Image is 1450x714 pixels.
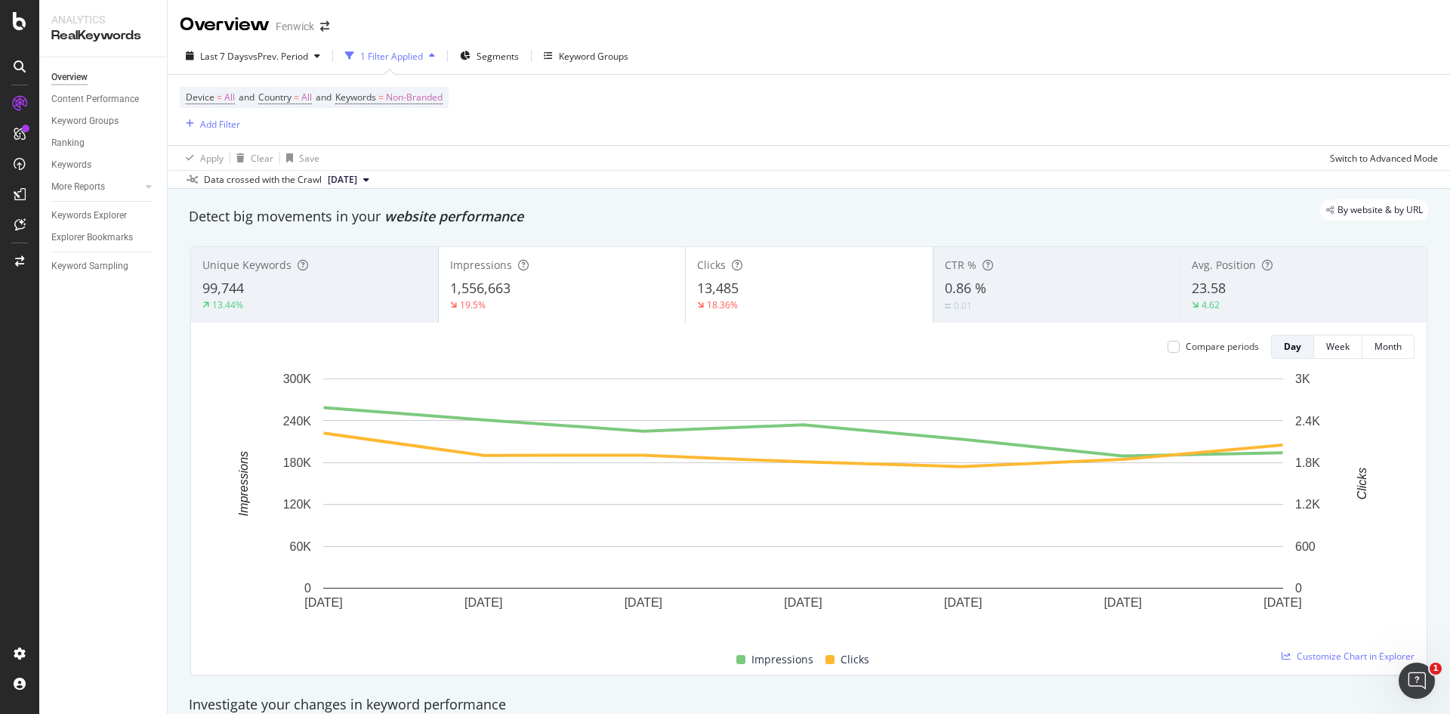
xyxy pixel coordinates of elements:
[248,50,308,63] span: vs Prev. Period
[283,456,312,469] text: 180K
[1430,663,1442,675] span: 1
[51,135,85,151] div: Ranking
[239,91,255,104] span: and
[1337,206,1423,215] span: By website & by URL
[203,371,1403,633] svg: A chart.
[1282,650,1415,663] a: Customize Chart in Explorer
[1192,258,1256,272] span: Avg. Position
[51,179,141,195] a: More Reports
[1295,414,1320,427] text: 2.4K
[625,596,662,609] text: [DATE]
[450,279,511,297] span: 1,556,663
[180,12,270,38] div: Overview
[559,50,628,63] div: Keyword Groups
[200,152,224,165] div: Apply
[224,87,235,108] span: All
[200,50,248,63] span: Last 7 Days
[1295,372,1310,385] text: 3K
[180,44,326,68] button: Last 7 DaysvsPrev. Period
[51,91,156,107] a: Content Performance
[186,91,214,104] span: Device
[51,258,156,274] a: Keyword Sampling
[322,171,375,189] button: [DATE]
[51,208,156,224] a: Keywords Explorer
[1186,340,1259,353] div: Compare periods
[51,230,156,246] a: Explorer Bookmarks
[230,146,273,170] button: Clear
[251,152,273,165] div: Clear
[204,173,322,187] div: Data crossed with the Crawl
[1320,199,1429,221] div: legacy label
[283,372,312,385] text: 300K
[290,540,312,553] text: 60K
[258,91,292,104] span: Country
[841,651,869,669] span: Clicks
[1356,468,1368,500] text: Clicks
[1104,596,1142,609] text: [DATE]
[944,596,982,609] text: [DATE]
[1295,540,1316,553] text: 600
[283,414,312,427] text: 240K
[180,146,224,170] button: Apply
[378,91,384,104] span: =
[751,651,813,669] span: Impressions
[464,596,502,609] text: [DATE]
[360,50,423,63] div: 1 Filter Applied
[51,208,127,224] div: Keywords Explorer
[51,91,139,107] div: Content Performance
[51,230,133,246] div: Explorer Bookmarks
[200,118,240,131] div: Add Filter
[51,135,156,151] a: Ranking
[784,596,822,609] text: [DATE]
[945,304,951,308] img: Equal
[1284,340,1301,353] div: Day
[538,44,634,68] button: Keyword Groups
[1271,335,1314,359] button: Day
[339,44,441,68] button: 1 Filter Applied
[217,91,222,104] span: =
[1374,340,1402,353] div: Month
[1202,298,1220,311] div: 4.62
[335,91,376,104] span: Keywords
[1326,340,1350,353] div: Week
[1295,582,1302,595] text: 0
[1324,146,1438,170] button: Switch to Advanced Mode
[316,91,332,104] span: and
[51,70,88,85] div: Overview
[1263,596,1301,609] text: [DATE]
[697,279,739,297] span: 13,485
[328,173,357,187] span: 2025 Sep. 14th
[697,258,726,272] span: Clicks
[304,582,311,595] text: 0
[51,113,119,129] div: Keyword Groups
[51,70,156,85] a: Overview
[1330,152,1438,165] div: Switch to Advanced Mode
[202,279,244,297] span: 99,744
[294,91,299,104] span: =
[945,279,986,297] span: 0.86 %
[1295,456,1320,469] text: 1.8K
[180,115,240,133] button: Add Filter
[237,451,250,516] text: Impressions
[1192,279,1226,297] span: 23.58
[51,113,156,129] a: Keyword Groups
[299,152,319,165] div: Save
[1297,650,1415,663] span: Customize Chart in Explorer
[1314,335,1362,359] button: Week
[450,258,512,272] span: Impressions
[283,498,312,511] text: 120K
[51,179,105,195] div: More Reports
[477,50,519,63] span: Segments
[1362,335,1415,359] button: Month
[202,258,292,272] span: Unique Keywords
[954,299,972,312] div: 0.01
[707,298,738,311] div: 18.36%
[51,258,128,274] div: Keyword Sampling
[945,258,976,272] span: CTR %
[51,157,91,173] div: Keywords
[51,157,156,173] a: Keywords
[454,44,525,68] button: Segments
[51,12,155,27] div: Analytics
[386,87,443,108] span: Non-Branded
